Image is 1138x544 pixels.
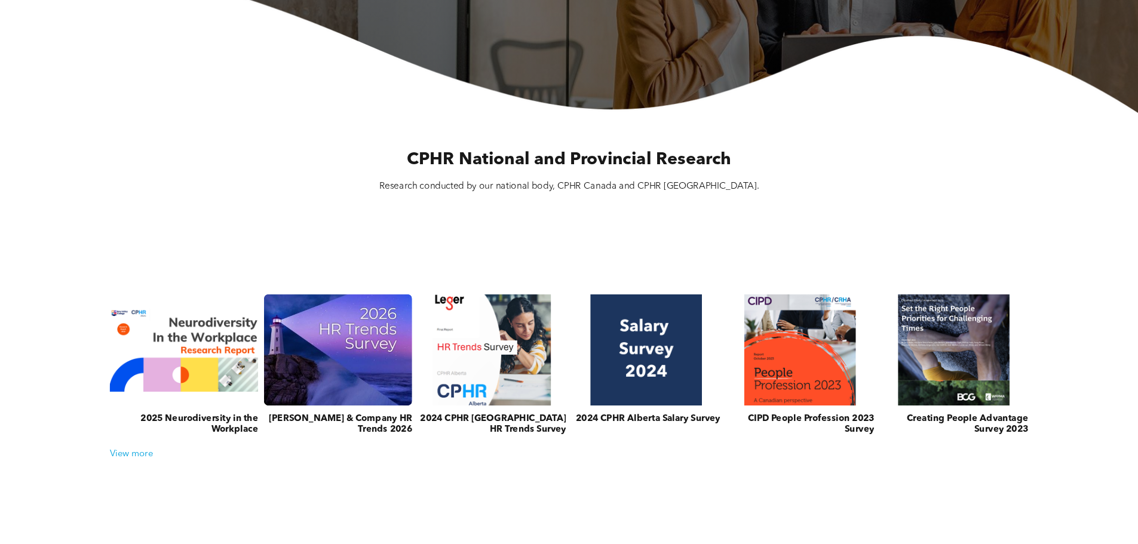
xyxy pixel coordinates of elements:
[418,414,566,435] h3: 2024 CPHR [GEOGRAPHIC_DATA] HR Trends Survey
[726,414,875,435] h3: CIPD People Profession 2023 Survey
[379,182,759,191] span: Research conducted by our national body, CPHR Canada and CPHR [GEOGRAPHIC_DATA].
[110,414,259,435] h3: 2025 Neurodiversity in the Workplace
[104,449,1033,460] div: View more
[263,414,412,435] h3: [PERSON_NAME] & Company HR Trends 2026
[576,414,720,425] h3: 2024 CPHR Alberta Salary Survey
[880,414,1029,435] h3: Creating People Advantage Survey 2023
[407,151,731,168] span: CPHR National and Provincial Research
